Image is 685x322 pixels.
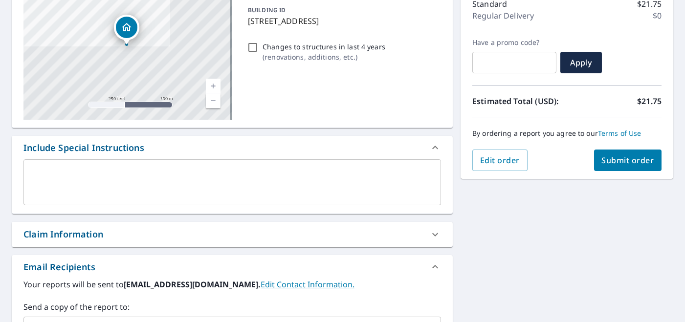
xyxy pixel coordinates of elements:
[114,15,139,45] div: Dropped pin, building 1, Residential property, 11 E Breezy Way The Woodlands, TX 77380
[12,136,453,159] div: Include Special Instructions
[472,10,534,21] p: Regular Delivery
[598,129,641,138] a: Terms of Use
[23,228,103,241] div: Claim Information
[480,155,520,166] span: Edit order
[472,95,567,107] p: Estimated Total (USD):
[594,150,662,171] button: Submit order
[263,42,385,52] p: Changes to structures in last 4 years
[248,6,286,14] p: BUILDING ID
[23,301,441,313] label: Send a copy of the report to:
[206,79,221,93] a: Current Level 17, Zoom In
[637,95,662,107] p: $21.75
[23,141,144,154] div: Include Special Instructions
[23,260,95,274] div: Email Recipients
[653,10,662,21] p: $0
[263,52,385,62] p: ( renovations, additions, etc. )
[568,57,594,68] span: Apply
[12,222,453,247] div: Claim Information
[261,279,354,290] a: EditContactInfo
[602,155,654,166] span: Submit order
[248,15,437,27] p: [STREET_ADDRESS]
[472,150,528,171] button: Edit order
[124,279,261,290] b: [EMAIL_ADDRESS][DOMAIN_NAME].
[23,279,441,290] label: Your reports will be sent to
[12,255,453,279] div: Email Recipients
[472,38,556,47] label: Have a promo code?
[206,93,221,108] a: Current Level 17, Zoom Out
[560,52,602,73] button: Apply
[472,129,662,138] p: By ordering a report you agree to our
